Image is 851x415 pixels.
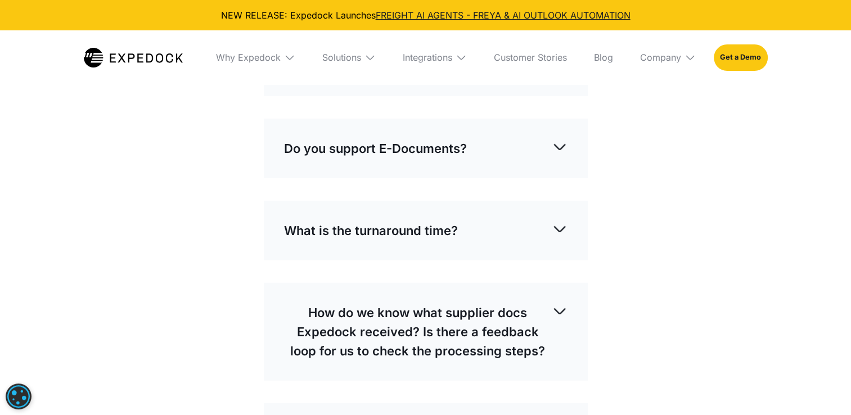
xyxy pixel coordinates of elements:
div: Solutions [322,52,361,63]
iframe: Chat Widget [795,361,851,415]
p: What is the turnaround time? [284,221,458,240]
div: Why Expedock [216,52,281,63]
div: Solutions [313,30,385,84]
a: Blog [585,30,622,84]
div: Company [640,52,681,63]
a: Customer Stories [485,30,576,84]
div: Integrations [394,30,476,84]
a: FREIGHT AI AGENTS - FREYA & AI OUTLOOK AUTOMATION [376,10,631,21]
div: NEW RELEASE: Expedock Launches [9,9,842,21]
a: Get a Demo [714,44,767,70]
div: Why Expedock [207,30,304,84]
div: Company [631,30,705,84]
p: How do we know what supplier docs Expedock received? Is there a feedback loop for us to check the... [284,303,552,360]
div: Integrations [403,52,452,63]
p: Do you support E-Documents? [284,139,467,158]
